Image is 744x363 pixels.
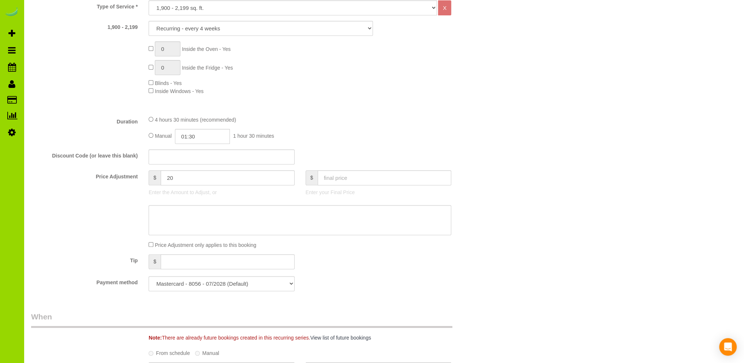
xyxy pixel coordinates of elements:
p: Enter the Amount to Adjust, or [149,189,294,196]
span: Inside Windows - Yes [155,88,203,94]
label: Tip [26,254,143,264]
span: 1 hour 30 minutes [233,133,274,139]
span: $ [306,170,318,185]
img: Automaid Logo [4,7,19,18]
input: final price [318,170,452,185]
strong: Note: [149,335,162,341]
label: From schedule [149,347,190,357]
span: 4 hours 30 minutes (recommended) [155,117,236,123]
div: There are already future bookings created in this recurring series. [143,334,496,341]
p: Enter your Final Price [306,189,451,196]
input: From schedule [149,351,153,356]
label: Price Adjustment [26,170,143,180]
span: $ [149,254,161,269]
label: Discount Code (or leave this blank) [26,149,143,159]
legend: When [31,311,452,328]
div: Open Intercom Messenger [719,338,737,356]
label: 1,900 - 2,199 [26,21,143,31]
span: Price Adjustment only applies to this booking [155,242,256,248]
label: Manual [195,347,219,357]
span: $ [149,170,161,185]
label: Payment method [26,276,143,286]
a: View list of future bookings [310,335,371,341]
span: Blinds - Yes [155,80,182,86]
label: Type of Service * [26,0,143,10]
span: Inside the Oven - Yes [182,46,231,52]
label: Duration [26,115,143,125]
input: Manual [195,351,200,356]
span: Manual [155,133,172,139]
span: Inside the Fridge - Yes [182,65,233,71]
